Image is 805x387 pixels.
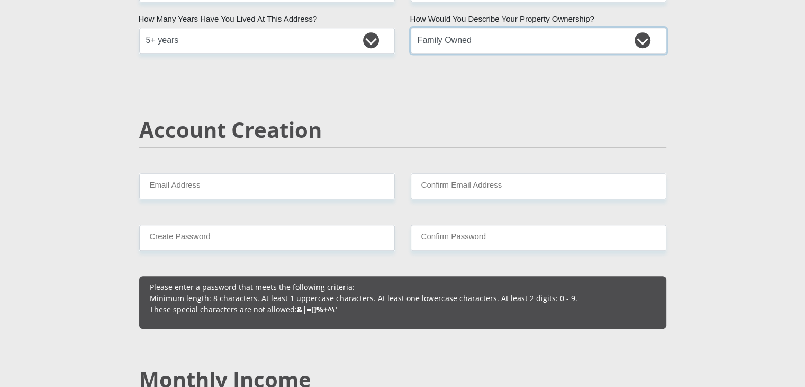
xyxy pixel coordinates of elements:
[150,282,656,315] p: Please enter a password that meets the following criteria: Minimum length: 8 characters. At least...
[411,225,666,251] input: Confirm Password
[139,28,395,54] select: Please select a value
[411,28,666,54] select: Please select a value
[139,225,395,251] input: Create Password
[411,173,666,199] input: Confirm Email Address
[139,173,395,199] input: Email Address
[297,304,337,314] b: &|=[]%+^\'
[139,117,666,143] h2: Account Creation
